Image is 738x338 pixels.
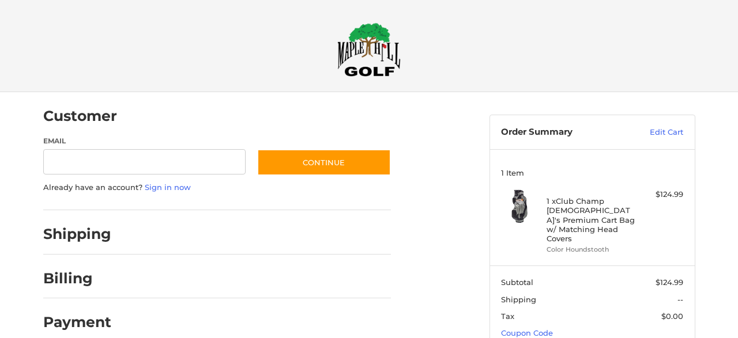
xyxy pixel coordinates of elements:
h4: 1 x Club Champ [DEMOGRAPHIC_DATA]'s Premium Cart Bag w/ Matching Head Covers [547,196,635,243]
div: $124.99 [638,189,683,200]
a: Sign in now [145,183,191,192]
li: Color Houndstooth [547,245,635,255]
img: Maple Hill Golf [337,22,401,77]
h3: 1 Item [501,168,683,177]
iframe: Gorgias live chat messenger [12,288,137,326]
span: -- [677,295,683,304]
h2: Billing [43,269,111,287]
span: Shipping [501,295,536,304]
p: Already have an account? [43,182,391,193]
a: Edit Cart [625,127,683,138]
h2: Shipping [43,225,111,243]
label: Email [43,136,246,146]
span: $124.99 [656,278,683,287]
h2: Customer [43,107,117,125]
button: Continue [257,149,391,176]
h3: Order Summary [501,127,625,138]
span: Subtotal [501,278,533,287]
